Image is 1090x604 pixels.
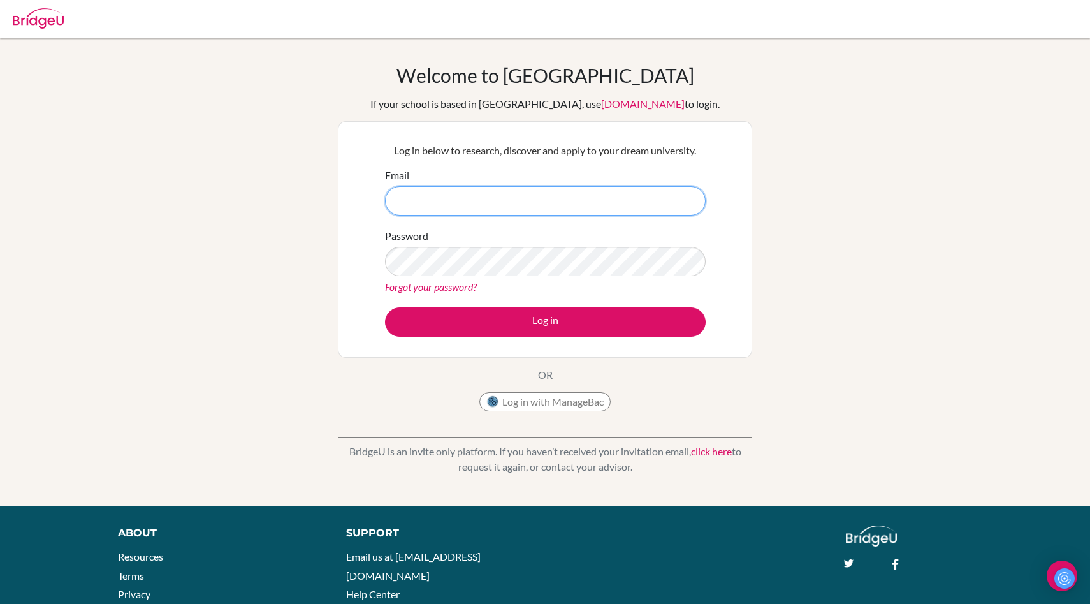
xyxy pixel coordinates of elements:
a: Resources [118,550,163,563]
a: Privacy [118,588,150,600]
img: Bridge-U [13,8,64,29]
div: If your school is based in [GEOGRAPHIC_DATA], use to login. [370,96,720,112]
label: Email [385,168,409,183]
p: Log in below to research, discover and apply to your dream university. [385,143,706,158]
h1: Welcome to [GEOGRAPHIC_DATA] [396,64,694,87]
div: About [118,526,317,541]
a: Terms [118,570,144,582]
img: logo_white@2x-f4f0deed5e89b7ecb1c2cc34c3e3d731f90f0f143d5ea2071677605dd97b5244.png [846,526,897,547]
p: OR [538,367,553,383]
label: Password [385,228,428,244]
a: Help Center [346,588,400,600]
button: Log in with ManageBac [479,392,611,411]
div: Open Intercom Messenger [1047,561,1077,591]
button: Log in [385,307,706,337]
p: BridgeU is an invite only platform. If you haven’t received your invitation email, to request it ... [338,444,752,475]
a: click here [691,445,732,457]
a: Forgot your password? [385,281,477,293]
a: Email us at [EMAIL_ADDRESS][DOMAIN_NAME] [346,550,481,582]
div: Support [346,526,531,541]
a: [DOMAIN_NAME] [601,98,685,110]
